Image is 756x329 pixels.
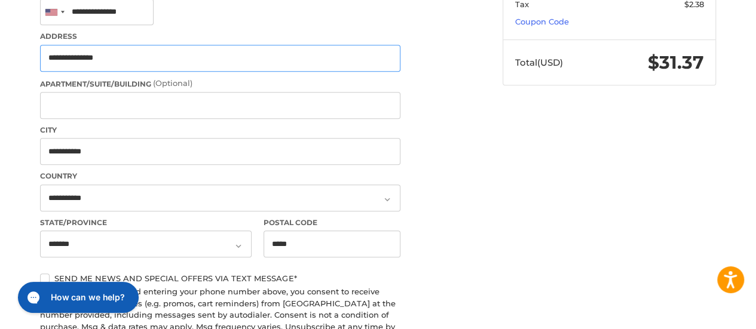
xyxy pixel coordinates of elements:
[515,57,563,68] span: Total (USD)
[153,78,192,88] small: (Optional)
[264,217,401,228] label: Postal Code
[12,278,142,317] iframe: Gorgias live chat messenger
[40,125,400,136] label: City
[40,217,252,228] label: State/Province
[40,273,400,283] label: Send me news and special offers via text message*
[40,31,400,42] label: Address
[515,17,569,26] a: Coupon Code
[40,171,400,182] label: Country
[40,78,400,90] label: Apartment/Suite/Building
[648,51,704,73] span: $31.37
